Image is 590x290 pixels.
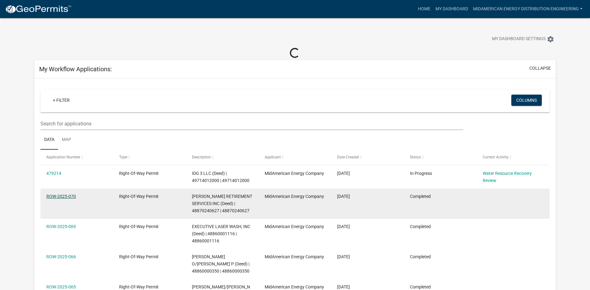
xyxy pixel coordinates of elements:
span: MidAmerican Energy Company [265,284,324,289]
a: Data [40,130,58,150]
span: MidAmerican Energy Company [265,194,324,199]
button: Columns [511,95,542,106]
span: EXECUTIVE LASER WASH, INC (Deed) | 48860001116 | 48860001116 [192,224,250,243]
span: 08/14/2025 [337,254,350,259]
button: My Dashboard Settingssettings [487,33,559,45]
span: Application Number [46,155,80,159]
button: collapse [529,65,551,72]
span: WESLEY RETIREMENT SERVICES INC (Deed) | 48870240627 | 48870240627 [192,194,252,213]
datatable-header-cell: Application Number [40,150,113,165]
a: 479214 [46,171,61,176]
a: ROW-2025-065 [46,284,76,289]
h5: My Workflow Applications: [39,65,112,73]
span: Completed [410,194,431,199]
span: In Progress [410,171,432,176]
span: 08/08/2025 [337,284,350,289]
a: + Filter [48,95,75,106]
span: My Dashboard Settings [492,35,546,43]
a: Home [416,3,433,15]
span: Completed [410,254,431,259]
span: MidAmerican Energy Company [265,254,324,259]
span: IDG 3 LLC (Deed) | 49714012000 | 49714012000 [192,171,249,183]
a: ROW-2025-066 [46,254,76,259]
span: 09/16/2025 [337,171,350,176]
span: Right-Of-Way Permit [119,194,159,199]
span: 08/18/2025 [337,224,350,229]
a: ROW-2025-069 [46,224,76,229]
span: Right-Of-Way Permit [119,171,159,176]
span: Completed [410,224,431,229]
span: Right-Of-Way Permit [119,284,159,289]
span: Applicant [265,155,281,159]
span: WELLING, CLINT O/DAWN P (Deed) | 48860000350 | 48860000350 [192,254,249,274]
span: MidAmerican Energy Company [265,224,324,229]
datatable-header-cell: Type [113,150,186,165]
a: Map [58,130,75,150]
a: Water Resource Recovery Review [483,171,532,183]
a: ROW-2025-070 [46,194,76,199]
span: MidAmerican Energy Company [265,171,324,176]
span: Completed [410,284,431,289]
span: Description [192,155,211,159]
span: 08/18/2025 [337,194,350,199]
a: MidAmerican Energy Distribution Engineering [471,3,585,15]
span: Right-Of-Way Permit [119,254,159,259]
datatable-header-cell: Date Created [331,150,404,165]
span: Right-Of-Way Permit [119,224,159,229]
datatable-header-cell: Applicant [258,150,331,165]
datatable-header-cell: Current Activity [477,150,550,165]
i: settings [547,35,554,43]
span: Status [410,155,421,159]
span: Date Created [337,155,359,159]
span: Current Activity [483,155,509,159]
a: My Dashboard [433,3,471,15]
datatable-header-cell: Status [404,150,477,165]
input: Search for applications [40,117,463,130]
span: Type [119,155,127,159]
datatable-header-cell: Description [186,150,259,165]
